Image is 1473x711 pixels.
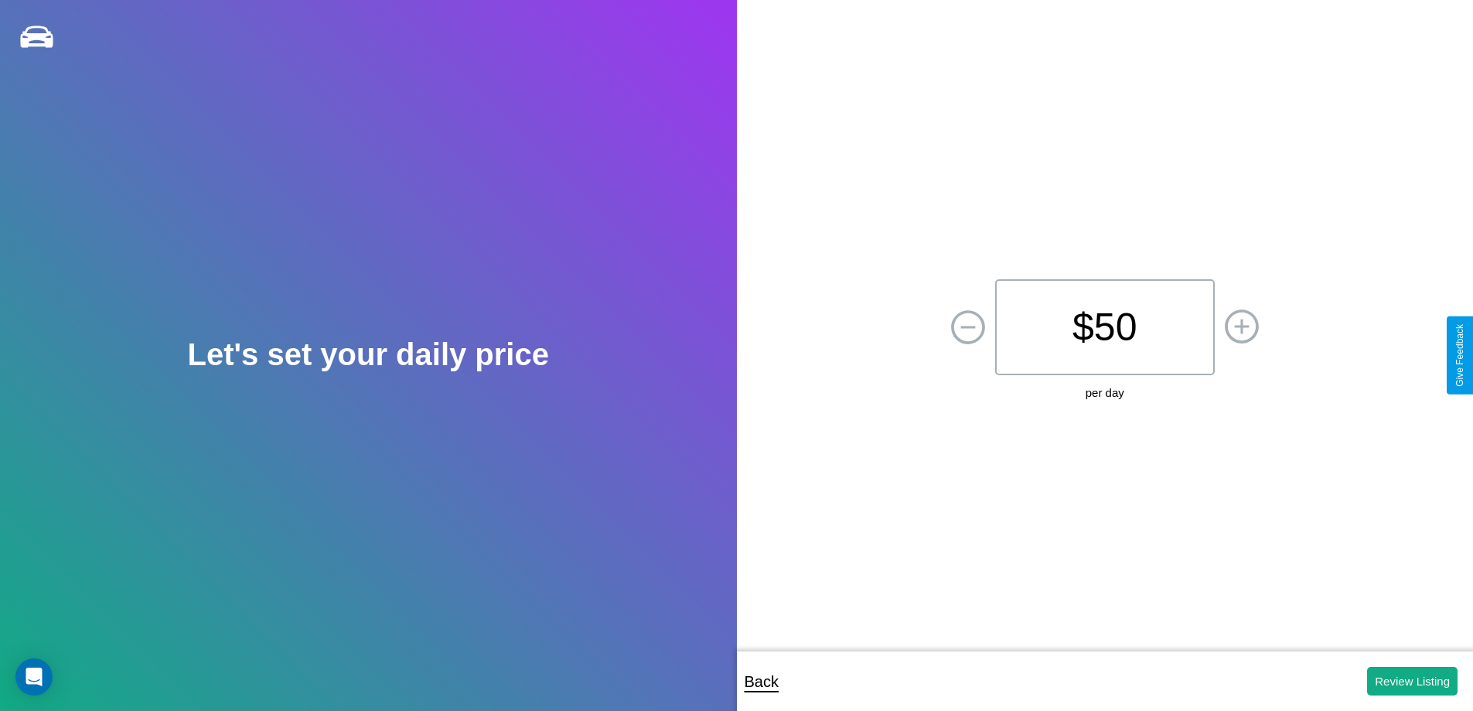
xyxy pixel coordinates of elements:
p: Back [745,668,779,696]
button: Review Listing [1367,667,1458,696]
h2: Let's set your daily price [188,337,549,372]
p: $ 50 [995,279,1215,375]
div: Open Intercom Messenger [15,658,53,696]
p: per day [1086,382,1124,403]
div: Give Feedback [1454,324,1465,387]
